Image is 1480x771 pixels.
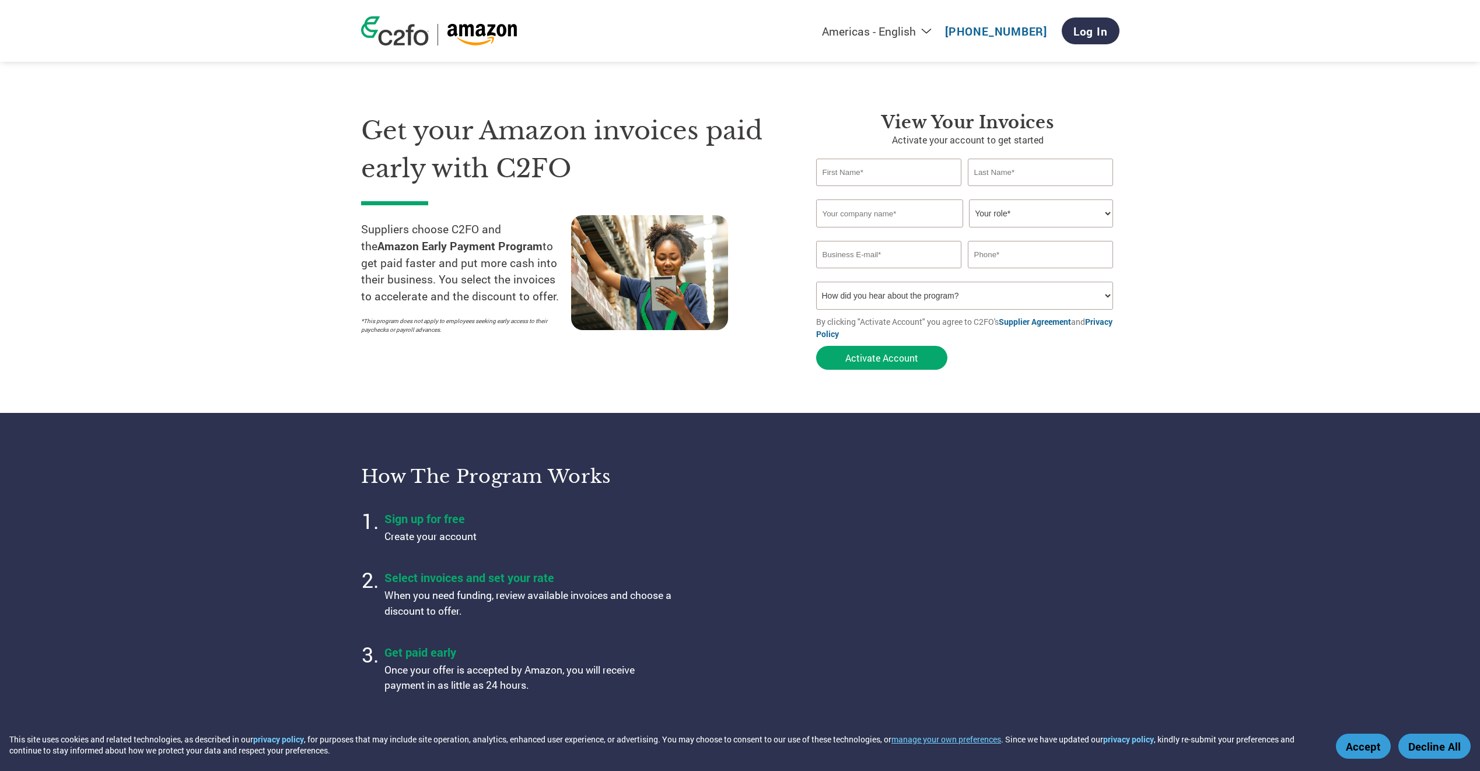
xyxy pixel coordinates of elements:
input: Last Name* [968,159,1114,186]
a: Log In [1062,17,1119,44]
select: Title/Role [969,199,1113,227]
img: Amazon [447,24,517,45]
a: [PHONE_NUMBER] [945,24,1047,38]
input: Phone* [968,241,1114,268]
p: *This program does not apply to employees seeking early access to their paychecks or payroll adva... [361,317,559,334]
strong: Amazon Early Payment Program [377,239,543,253]
button: Activate Account [816,346,947,370]
p: When you need funding, review available invoices and choose a discount to offer. [384,588,676,619]
h4: Select invoices and set your rate [384,570,676,585]
button: Accept [1336,734,1391,759]
p: Suppliers choose C2FO and the to get paid faster and put more cash into their business. You selec... [361,221,571,305]
div: Inavlid Email Address [816,269,962,277]
h3: View Your Invoices [816,112,1119,133]
div: Invalid first name or first name is too long [816,187,962,195]
a: privacy policy [1103,734,1154,745]
div: Invalid company name or company name is too long [816,229,1114,236]
input: First Name* [816,159,962,186]
div: Inavlid Phone Number [968,269,1114,277]
input: Your company name* [816,199,963,227]
img: c2fo logo [361,16,429,45]
h4: Sign up for free [384,511,676,526]
div: This site uses cookies and related technologies, as described in our , for purposes that may incl... [9,734,1319,756]
a: privacy policy [253,734,304,745]
div: Invalid last name or last name is too long [968,187,1114,195]
p: Activate your account to get started [816,133,1119,147]
h4: Get paid early [384,644,676,660]
button: manage your own preferences [891,734,1001,745]
img: supply chain worker [571,215,728,330]
p: Once your offer is accepted by Amazon, you will receive payment in as little as 24 hours. [384,663,676,693]
h3: How the program works [361,465,726,488]
button: Decline All [1398,734,1471,759]
h1: Get your Amazon invoices paid early with C2FO [361,112,781,187]
input: Invalid Email format [816,241,962,268]
p: By clicking "Activate Account" you agree to C2FO's and [816,316,1119,340]
a: Privacy Policy [816,316,1112,339]
p: Create your account [384,529,676,544]
a: Supplier Agreement [999,316,1071,327]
